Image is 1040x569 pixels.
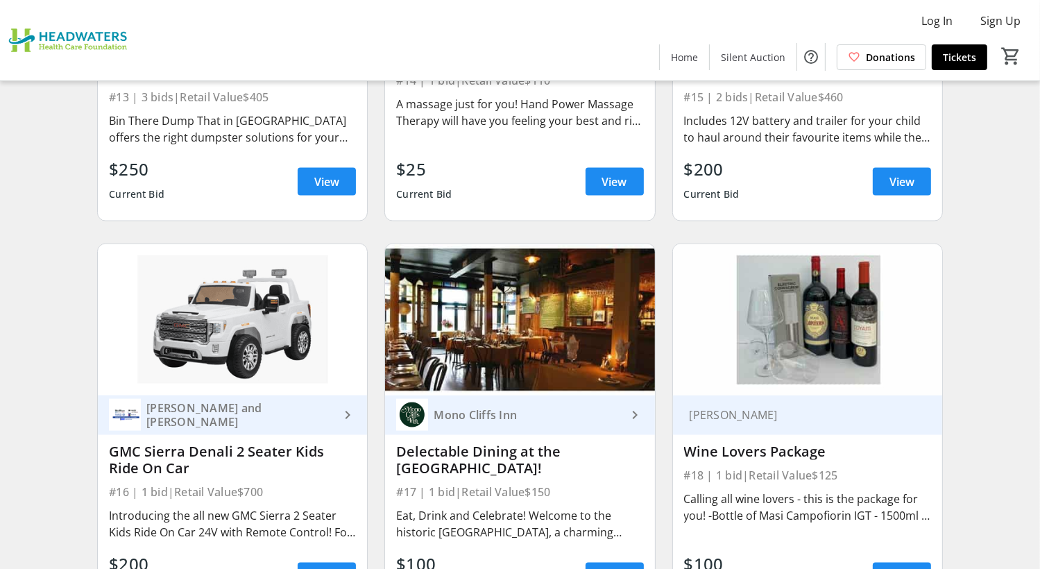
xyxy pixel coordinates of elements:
div: Wine Lovers Package [684,443,931,460]
span: View [889,173,914,190]
div: Includes 12V battery and trailer for your child to haul around their favourite items while they r... [684,112,931,146]
button: Help [797,43,825,71]
div: #16 | 1 bid | Retail Value $700 [109,482,356,502]
div: #18 | 1 bid | Retail Value $125 [684,466,931,485]
mat-icon: keyboard_arrow_right [627,407,644,423]
mat-icon: keyboard_arrow_right [339,407,356,423]
img: Delectable Dining at the Mono Cliffs Inn! [385,244,654,396]
span: Silent Auction [721,50,785,65]
div: GMC Sierra Denali 2 Seater Kids Ride On Car [109,443,356,477]
a: Silent Auction [710,44,796,70]
a: Mono Cliffs InnMono Cliffs Inn [385,396,654,435]
button: Sign Up [969,10,1032,32]
span: Log In [921,12,953,29]
img: Wine Lovers Package [673,244,942,396]
div: A massage just for you! Hand Power Massage Therapy will have you feeling your best and rid of any... [396,96,643,129]
span: Sign Up [980,12,1021,29]
div: Eat, Drink and Celebrate! Welcome to the historic [GEOGRAPHIC_DATA], a charming destination locat... [396,507,643,541]
span: Home [671,50,698,65]
div: $200 [684,157,740,182]
div: Current Bid [684,182,740,207]
div: $250 [109,157,164,182]
a: View [586,168,644,196]
a: View [298,168,356,196]
div: Delectable Dining at the [GEOGRAPHIC_DATA]! [396,443,643,477]
span: Tickets [943,50,976,65]
div: [PERSON_NAME] and [PERSON_NAME] [141,401,339,429]
div: Mono Cliffs Inn [428,408,626,422]
div: Bin There Dump That in [GEOGRAPHIC_DATA] offers the right dumpster solutions for your project. Wh... [109,112,356,146]
a: View [873,168,931,196]
div: Calling all wine lovers - this is the package for you! -Bottle of Masi Campofiorin IGT - 1500ml -... [684,491,931,524]
span: View [314,173,339,190]
div: Introducing the all new GMC Sierra 2 Seater Kids Ride On Car 24V with Remote Control! For all the... [109,507,356,541]
div: Current Bid [396,182,452,207]
span: Donations [866,50,915,65]
img: GMC Sierra Denali 2 Seater Kids Ride On Car [98,244,367,396]
button: Log In [910,10,964,32]
button: Cart [998,44,1023,69]
img: Headwaters Health Care Foundation's Logo [8,6,132,75]
a: Donations [837,44,926,70]
a: Danny and Alexandria Brackett[PERSON_NAME] and [PERSON_NAME] [98,396,367,435]
a: Tickets [932,44,987,70]
div: Current Bid [109,182,164,207]
img: Mono Cliffs Inn [396,399,428,431]
div: #15 | 2 bids | Retail Value $460 [684,87,931,107]
div: #13 | 3 bids | Retail Value $405 [109,87,356,107]
div: [PERSON_NAME] [684,408,914,422]
span: View [602,173,627,190]
img: Danny and Alexandria Brackett [109,399,141,431]
div: $25 [396,157,452,182]
div: #17 | 1 bid | Retail Value $150 [396,482,643,502]
a: Home [660,44,709,70]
